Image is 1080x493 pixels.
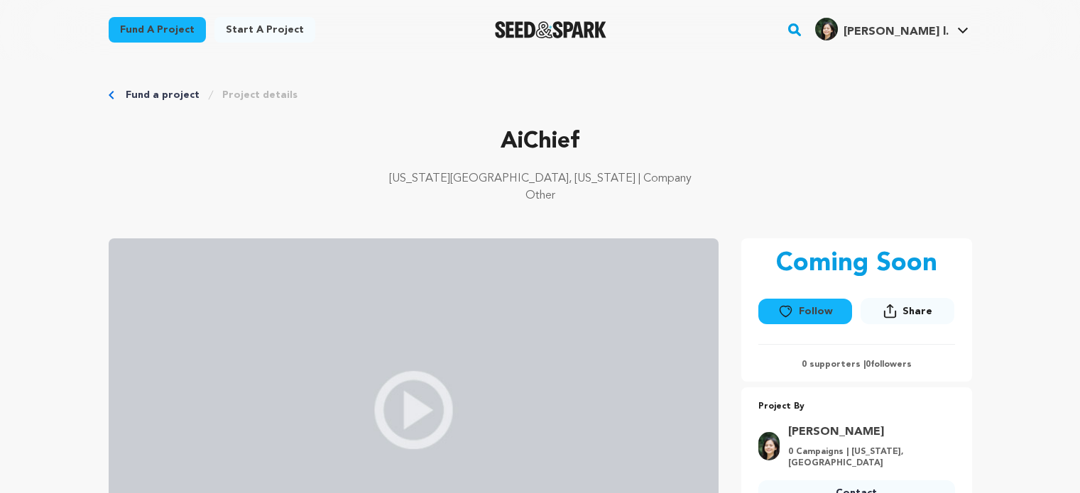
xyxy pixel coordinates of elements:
[495,21,606,38] a: Seed&Spark Homepage
[109,17,206,43] a: Fund a project
[222,88,298,102] a: Project details
[812,15,971,45] span: Jett l.'s Profile
[815,18,838,40] img: c5a04bef419d5e21.png
[758,299,852,324] button: Follow
[776,250,937,278] p: Coming Soon
[788,446,947,469] p: 0 Campaigns | [US_STATE], [GEOGRAPHIC_DATA]
[109,125,972,159] p: AiChief
[758,432,780,460] img: c5a04bef419d5e21.png
[109,170,972,187] p: [US_STATE][GEOGRAPHIC_DATA], [US_STATE] | Company
[902,304,932,318] span: Share
[788,423,947,441] a: Goto Jett liya profile
[495,21,606,38] img: Seed&Spark Logo Dark Mode
[109,88,972,102] div: Breadcrumb
[126,88,200,102] a: Fund a project
[214,17,315,43] a: Start a project
[109,187,972,204] p: Other
[861,298,954,330] span: Share
[758,359,955,370] p: 0 supporters | followers
[815,18,949,40] div: Jett l.'s Profile
[866,360,871,369] span: 0
[844,26,949,38] span: [PERSON_NAME] l.
[861,298,954,324] button: Share
[812,15,971,40] a: Jett l.'s Profile
[758,399,955,415] p: Project By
